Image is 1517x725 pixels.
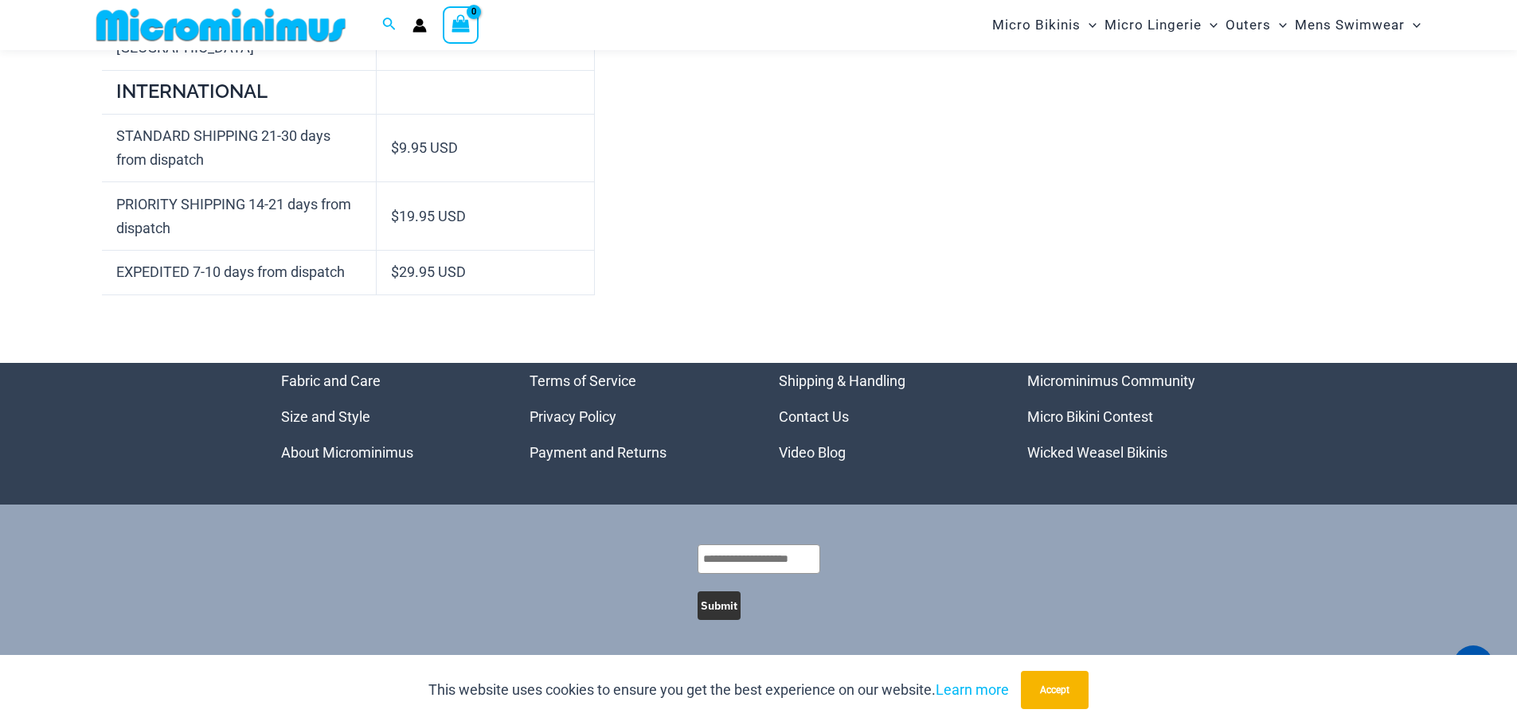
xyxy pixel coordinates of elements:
[1027,372,1195,389] a: Microminimus Community
[281,363,491,470] aside: Footer Widget 1
[116,80,268,103] strong: INTERNATIONAL
[281,372,381,389] a: Fabric and Care
[530,444,667,461] a: Payment and Returns
[90,7,352,43] img: MM SHOP LOGO FLAT
[936,681,1009,698] a: Learn more
[986,2,1428,48] nav: Site Navigation
[1202,5,1218,45] span: Menu Toggle
[1222,5,1291,45] a: OutersMenu ToggleMenu Toggle
[530,372,636,389] a: Terms of Service
[377,182,595,251] td: $19.95 USD
[779,372,905,389] a: Shipping & Handling
[1027,408,1153,425] a: Micro Bikini Contest
[779,444,846,461] a: Video Blog
[1105,5,1202,45] span: Micro Lingerie
[779,363,988,470] nav: Menu
[1271,5,1287,45] span: Menu Toggle
[698,591,741,620] button: Submit
[988,5,1101,45] a: Micro BikinisMenu ToggleMenu Toggle
[779,408,849,425] a: Contact Us
[281,444,413,461] a: About Microminimus
[1405,5,1421,45] span: Menu Toggle
[102,115,377,183] td: STANDARD SHIPPING 21-30 days from dispatch
[530,408,616,425] a: Privacy Policy
[779,363,988,470] aside: Footer Widget 3
[428,678,1009,702] p: This website uses cookies to ensure you get the best experience on our website.
[443,6,479,43] a: View Shopping Cart, empty
[1226,5,1271,45] span: Outers
[1295,5,1405,45] span: Mens Swimwear
[1021,671,1089,709] button: Accept
[1081,5,1097,45] span: Menu Toggle
[1027,444,1167,461] a: Wicked Weasel Bikinis
[377,115,595,183] td: $9.95 USD
[1027,363,1237,470] aside: Footer Widget 4
[992,5,1081,45] span: Micro Bikinis
[102,182,377,251] td: PRIORITY SHIPPING 14-21 days from dispatch
[530,363,739,470] nav: Menu
[102,251,377,295] td: EXPEDITED 7-10 days from dispatch
[281,363,491,470] nav: Menu
[377,251,595,295] td: $29.95 USD
[1291,5,1425,45] a: Mens SwimwearMenu ToggleMenu Toggle
[1101,5,1222,45] a: Micro LingerieMenu ToggleMenu Toggle
[412,18,427,33] a: Account icon link
[1027,363,1237,470] nav: Menu
[281,408,370,425] a: Size and Style
[382,15,397,35] a: Search icon link
[530,363,739,470] aside: Footer Widget 2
